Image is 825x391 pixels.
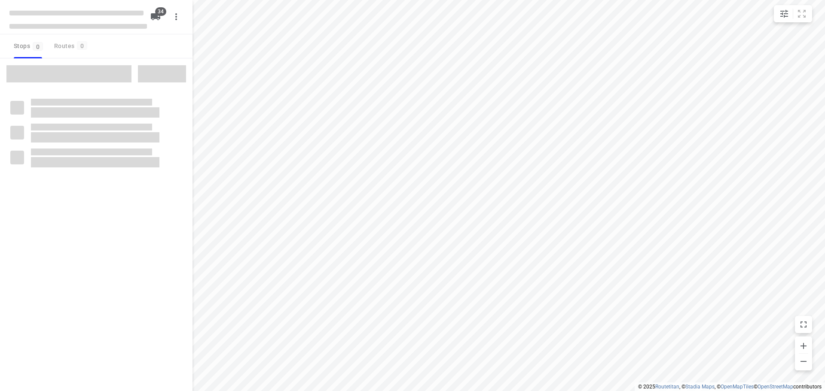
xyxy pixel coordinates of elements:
[758,384,793,390] a: OpenStreetMap
[638,384,822,390] li: © 2025 , © , © © contributors
[655,384,679,390] a: Routetitan
[774,5,812,22] div: small contained button group
[721,384,754,390] a: OpenMapTiles
[776,5,793,22] button: Map settings
[685,384,715,390] a: Stadia Maps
